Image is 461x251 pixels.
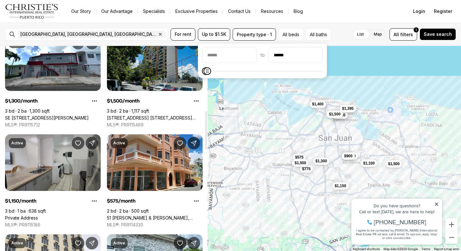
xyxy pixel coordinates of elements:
p: Active [113,241,125,246]
a: 500 MODESTO ST COND. BELLO HORIZONTE #3-01, SAN JUAN PR, 00924 [107,115,203,121]
span: $1,300 [315,158,327,163]
span: $1,395 [342,106,354,111]
button: Zoom out [445,231,458,244]
a: Specialists [138,7,170,16]
button: Contact Us [223,7,256,16]
button: Property type · 1 [233,28,276,41]
button: Zoom in [445,218,458,231]
a: Resources [256,7,288,16]
p: Active [113,141,125,146]
button: $1,050 [331,111,348,119]
span: filters [400,31,413,38]
p: Active [11,241,23,246]
button: $1,100 [361,159,377,167]
span: $775 [302,166,310,171]
a: Exclusive Properties [170,7,223,16]
span: $1,050 [334,112,345,117]
button: Property options [190,195,203,207]
button: Share Property [188,137,200,149]
button: $575 [293,153,306,161]
span: For rent [175,32,191,37]
p: Active [11,141,23,146]
span: $1,150 [335,183,346,188]
button: $775 [299,165,313,173]
button: Property options [88,195,101,207]
input: priceMax [269,47,323,63]
span: Save search [424,32,452,37]
button: $1,400 [310,100,326,108]
a: Blog [289,7,308,16]
label: List [352,29,369,40]
button: Save Property: 119 SANTA CECILIA [174,237,186,249]
button: $900 [342,152,355,160]
button: Share Property [188,237,200,249]
div: Call or text [DATE], we are here to help! [7,20,91,25]
label: Map [369,29,387,40]
span: Map data ©2025 Google [384,247,418,251]
span: 1 [416,27,417,32]
a: Our Story [66,7,96,16]
span: Register [434,9,452,14]
div: Do you have questions? [7,14,91,19]
button: $1,250 [331,111,348,119]
button: $1,500 [326,110,343,118]
span: $1,400 [312,102,324,107]
span: $1,500 [388,161,400,166]
span: I agree to be contacted by [PERSON_NAME] International Real Estate PR via text, call & email. To ... [8,39,89,51]
button: Share Property [86,237,98,249]
a: Private Address [5,215,38,221]
span: Minimum [202,67,209,75]
span: $1,100 [363,161,375,166]
span: $575 [295,155,304,160]
a: Terms (opens in new tab) [421,247,430,251]
span: Login [413,9,425,14]
span: $900 [344,153,352,159]
button: $1,300 [313,157,330,165]
button: For rent [171,28,195,41]
button: All baths [306,28,331,41]
span: $1,500 [329,111,341,116]
a: Report a map error [434,247,459,251]
button: All beds [278,28,303,41]
button: $1,150 [332,182,349,190]
span: [GEOGRAPHIC_DATA], [GEOGRAPHIC_DATA], [GEOGRAPHIC_DATA] [20,32,156,37]
span: $1,100 [344,153,356,159]
button: Share Property [86,137,98,149]
button: Allfilters1 [389,28,417,41]
button: Save Property: 602 FERNÁNDEZ JUNCOS #404 [72,237,84,249]
a: 51 PILAR & BRAUMBAUGH, SAN JUAN PR, 00921 [107,215,203,221]
button: Save Property: [72,137,84,149]
input: priceMin [202,47,256,63]
button: Login [409,5,429,18]
span: $1,500 [294,160,306,165]
a: Our Advantage [96,7,138,16]
span: Up to $1.5K [202,32,226,37]
button: Save search [420,28,456,40]
span: Maximum [204,67,211,75]
span: All [394,31,399,38]
button: $1,100 [342,152,358,160]
button: $1,500 [292,159,309,167]
button: Property options [190,95,203,107]
span: to [260,53,265,58]
button: Save Property: 51 PILAR & BRAUMBAUGH [174,137,186,149]
span: [PHONE_NUMBER] [26,30,78,36]
button: Up to $1.5K [198,28,230,41]
button: $1,395 [340,104,356,112]
a: SE 981 1 St. REPARTO METROPOLITANO #APT #1, SAN JUAN PR, 00901 [5,115,89,121]
button: $1,500 [385,160,402,168]
button: Register [430,5,456,18]
button: Property options [88,95,101,107]
img: logo [5,4,59,19]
